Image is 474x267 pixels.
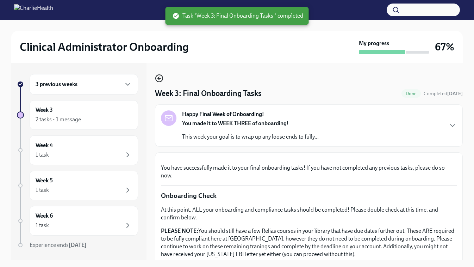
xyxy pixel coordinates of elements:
[182,133,319,141] p: This week your goal is to wrap up any loose ends to fully...
[435,41,454,53] h3: 67%
[69,242,87,248] strong: [DATE]
[14,4,53,16] img: CharlieHealth
[161,164,457,180] p: You have successfully made it to your final onboarding tasks! If you have not completed any previ...
[36,222,49,229] div: 1 task
[182,120,289,127] strong: You made it to WEEK THREE of onboarding!
[161,227,457,258] p: You should still have a few Relias courses in your library that have due dates further out. These...
[161,191,457,200] p: Onboarding Check
[424,90,463,97] span: October 2nd, 2025 15:01
[17,100,138,130] a: Week 32 tasks • 1 message
[36,141,53,149] h6: Week 4
[161,227,198,234] strong: PLEASE NOTE:
[20,40,189,54] h2: Clinical Administrator Onboarding
[182,110,264,118] strong: Happy Final Week of Onboarding!
[36,177,53,184] h6: Week 5
[424,91,463,97] span: Completed
[30,242,87,248] span: Experience ends
[30,74,138,95] div: 3 previous weeks
[17,206,138,236] a: Week 61 task
[36,106,53,114] h6: Week 3
[36,80,77,88] h6: 3 previous weeks
[161,206,457,222] p: At this point, ALL your onboarding and compliance tasks should be completed! Please double check ...
[36,212,53,220] h6: Week 6
[447,91,463,97] strong: [DATE]
[17,171,138,200] a: Week 51 task
[401,91,421,96] span: Done
[36,186,49,194] div: 1 task
[173,12,303,20] span: Task "Week 3: Final Onboarding Tasks " completed
[17,135,138,165] a: Week 41 task
[155,88,262,99] h4: Week 3: Final Onboarding Tasks
[36,116,81,123] div: 2 tasks • 1 message
[36,151,49,159] div: 1 task
[359,40,389,47] strong: My progress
